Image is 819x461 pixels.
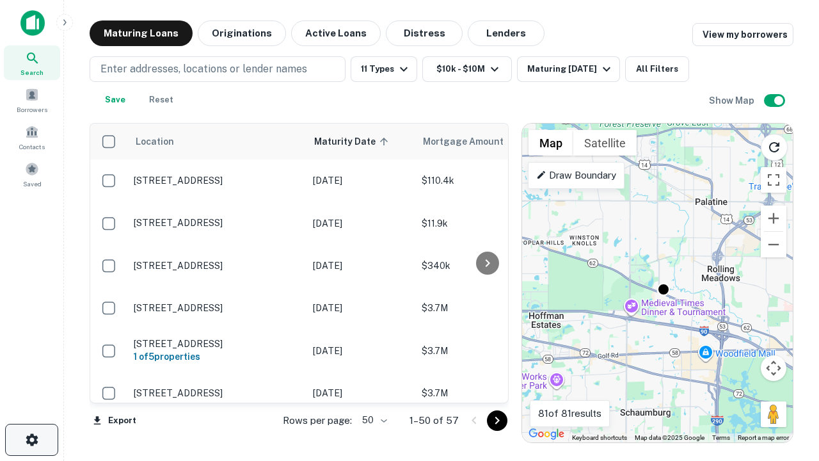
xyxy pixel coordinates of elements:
[134,175,300,186] p: [STREET_ADDRESS]
[422,301,550,315] p: $3.7M
[134,387,300,399] p: [STREET_ADDRESS]
[4,83,60,117] a: Borrowers
[313,344,409,358] p: [DATE]
[127,124,306,159] th: Location
[313,386,409,400] p: [DATE]
[573,130,637,156] button: Show satellite imagery
[422,56,512,82] button: $10k - $10M
[314,134,392,149] span: Maturity Date
[23,179,42,189] span: Saved
[19,142,45,152] span: Contacts
[386,20,463,46] button: Distress
[20,10,45,36] img: capitalize-icon.png
[4,157,60,191] a: Saved
[468,20,545,46] button: Lenders
[761,134,788,161] button: Reload search area
[422,259,550,273] p: $340k
[527,61,614,77] div: Maturing [DATE]
[90,56,346,82] button: Enter addresses, locations or lender names
[357,411,389,430] div: 50
[134,217,300,229] p: [STREET_ADDRESS]
[635,434,704,441] span: Map data ©2025 Google
[517,56,620,82] button: Maturing [DATE]
[525,426,568,442] img: Google
[306,124,415,159] th: Maturity Date
[198,20,286,46] button: Originations
[538,406,601,421] p: 81 of 81 results
[761,206,786,231] button: Zoom in
[761,167,786,193] button: Toggle fullscreen view
[422,174,550,188] p: $110.4k
[313,301,409,315] p: [DATE]
[135,134,174,149] span: Location
[313,259,409,273] p: [DATE]
[291,20,381,46] button: Active Loans
[134,260,300,271] p: [STREET_ADDRESS]
[351,56,417,82] button: 11 Types
[90,411,139,430] button: Export
[17,104,47,115] span: Borrowers
[409,413,459,428] p: 1–50 of 57
[692,23,793,46] a: View my borrowers
[522,124,793,442] div: 0 0
[100,61,307,77] p: Enter addresses, locations or lender names
[415,124,556,159] th: Mortgage Amount
[141,87,182,113] button: Reset
[313,174,409,188] p: [DATE]
[712,434,730,441] a: Terms (opens in new tab)
[20,67,44,77] span: Search
[134,350,300,364] h6: 1 of 5 properties
[572,433,627,442] button: Keyboard shortcuts
[313,216,409,230] p: [DATE]
[625,56,689,82] button: All Filters
[536,168,616,183] p: Draw Boundary
[423,134,520,149] span: Mortgage Amount
[761,232,786,257] button: Zoom out
[4,120,60,154] a: Contacts
[422,216,550,230] p: $11.9k
[422,386,550,400] p: $3.7M
[525,426,568,442] a: Open this area in Google Maps (opens a new window)
[90,20,193,46] button: Maturing Loans
[529,130,573,156] button: Show street map
[95,87,136,113] button: Save your search to get updates of matches that match your search criteria.
[4,45,60,80] a: Search
[761,401,786,427] button: Drag Pegman onto the map to open Street View
[738,434,789,441] a: Report a map error
[755,318,819,379] iframe: Chat Widget
[134,338,300,350] p: [STREET_ADDRESS]
[422,344,550,358] p: $3.7M
[487,410,507,431] button: Go to next page
[283,413,352,428] p: Rows per page:
[134,302,300,314] p: [STREET_ADDRESS]
[709,93,756,108] h6: Show Map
